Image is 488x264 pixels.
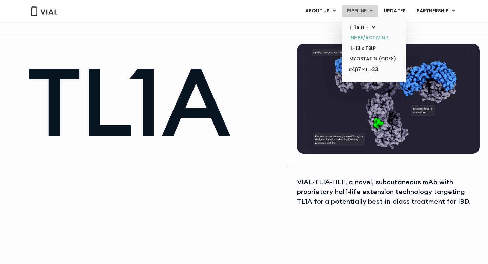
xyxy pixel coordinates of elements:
[344,54,403,64] a: MYOSTATIN (GDF8)
[344,33,403,43] a: INHBE/ACTIVIN E
[344,43,403,54] a: IL-13 x TSLP
[300,5,341,17] a: ABOUT USMenu Toggle
[297,44,480,154] img: TL1A antibody diagram.
[344,22,403,33] a: TL1A HLEMenu Toggle
[297,177,478,206] div: VIAL-TL1A-HLE, a novel, subcutaneous mAb with proprietary half-life extension technology targetin...
[30,6,58,16] img: Vial Logo
[27,54,281,149] h1: TL1A
[342,5,378,17] a: PIPELINEMenu Toggle
[378,5,411,17] a: UPDATES
[344,64,403,75] a: α4β7 x IL-23
[411,5,461,17] a: PARTNERSHIPMenu Toggle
